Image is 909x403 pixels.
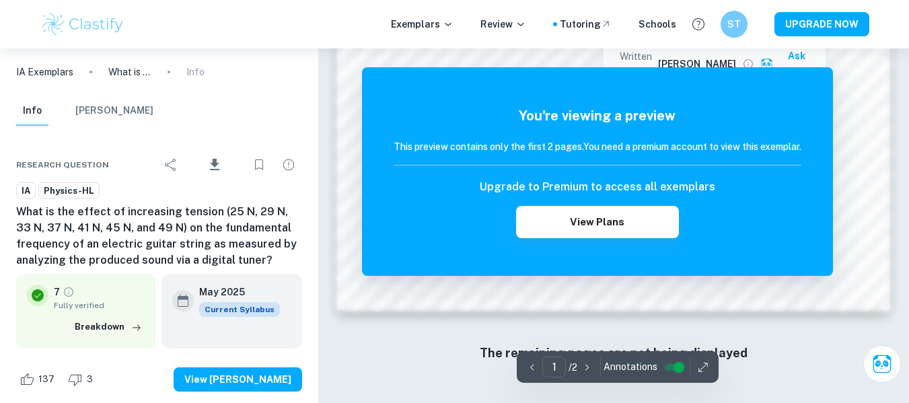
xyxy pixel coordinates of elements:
span: IA [17,184,35,198]
button: UPGRADE NOW [774,12,869,36]
img: Clastify logo [40,11,126,38]
button: ST [721,11,748,38]
div: Bookmark [246,151,272,178]
span: 3 [79,373,100,386]
div: Like [16,369,62,390]
button: Help and Feedback [687,13,710,36]
a: Grade fully verified [63,286,75,298]
button: [PERSON_NAME] [75,96,153,126]
div: Share [157,151,184,178]
span: Current Syllabus [199,302,280,317]
p: 7 [54,285,60,299]
div: Download [187,147,243,182]
h6: May 2025 [199,285,269,299]
h5: You're viewing a preview [394,106,801,126]
h6: Upgrade to Premium to access all exemplars [480,179,715,195]
p: Info [186,65,205,79]
button: View Plans [516,206,679,238]
button: Breakdown [71,317,145,337]
h6: The remaining pages are not being displayed [365,344,863,363]
h6: [PERSON_NAME] [658,57,736,71]
a: Tutoring [560,17,612,32]
a: Schools [639,17,676,32]
button: Info [16,96,48,126]
a: Physics-HL [38,182,100,199]
p: Exemplars [391,17,453,32]
a: IA Exemplars [16,65,73,79]
span: Annotations [604,360,657,374]
div: This exemplar is based on the current syllabus. Feel free to refer to it for inspiration/ideas wh... [199,302,280,317]
span: Physics-HL [39,184,99,198]
button: View [PERSON_NAME] [174,367,302,392]
button: Ask Clai [758,44,820,84]
button: Ask Clai [863,345,901,383]
span: 137 [31,373,62,386]
h6: ST [726,17,741,32]
h6: What is the effect of increasing tension (25 N, 29 N, 33 N, 37 N, 41 N, 45 N, and 49 N) on the fu... [16,204,302,268]
span: Research question [16,159,109,171]
a: IA [16,182,36,199]
p: Review [480,17,526,32]
div: Report issue [275,151,302,178]
p: Written by [620,49,656,79]
button: View full profile [739,54,758,73]
span: Fully verified [54,299,145,312]
img: clai.svg [760,58,773,71]
h6: This preview contains only the first 2 pages. You need a premium account to view this exemplar. [394,139,801,154]
p: / 2 [569,360,577,375]
p: What is the effect of increasing tension (25 N, 29 N, 33 N, 37 N, 41 N, 45 N, and 49 N) on the fu... [108,65,151,79]
div: Dislike [65,369,100,390]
